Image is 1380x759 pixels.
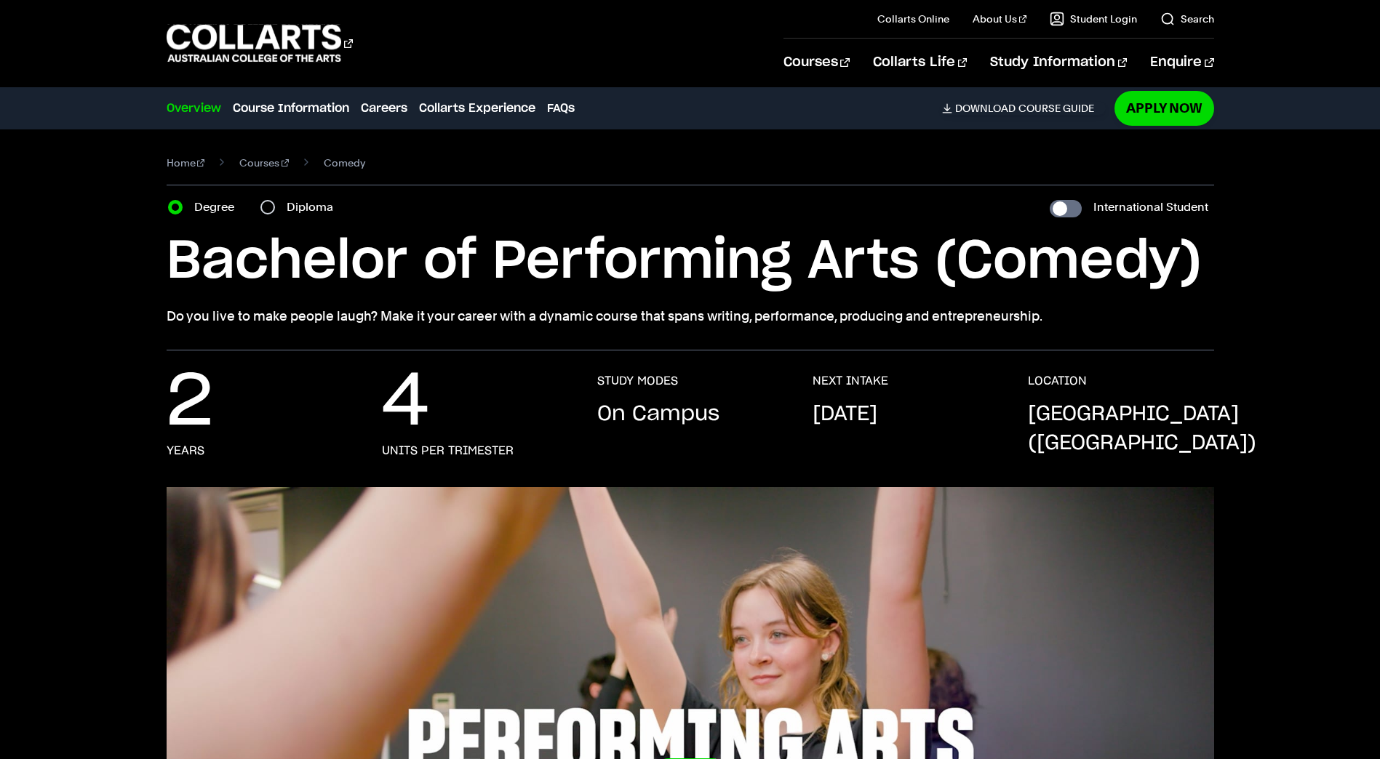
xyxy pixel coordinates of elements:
a: Study Information [990,39,1127,87]
a: Overview [167,100,221,117]
a: Home [167,153,205,173]
a: About Us [973,12,1026,26]
p: [DATE] [813,400,877,429]
a: Course Information [233,100,349,117]
span: Comedy [324,153,365,173]
a: Collarts Online [877,12,949,26]
a: Collarts Experience [419,100,535,117]
div: Go to homepage [167,23,353,64]
p: Do you live to make people laugh? Make it your career with a dynamic course that spans writing, p... [167,306,1214,326]
a: Collarts Life [873,39,967,87]
p: 4 [382,374,429,432]
h3: LOCATION [1028,374,1087,388]
h1: Bachelor of Performing Arts (Comedy) [167,229,1214,294]
h3: STUDY MODES [597,374,678,388]
label: Diploma [287,197,342,217]
p: [GEOGRAPHIC_DATA] ([GEOGRAPHIC_DATA]) [1028,400,1256,458]
a: Courses [239,153,289,173]
h3: NEXT INTAKE [813,374,888,388]
a: DownloadCourse Guide [942,102,1106,115]
a: Student Login [1050,12,1137,26]
span: Download [955,102,1016,115]
h3: units per trimester [382,443,514,458]
label: Degree [194,197,243,217]
a: Enquire [1150,39,1213,87]
a: FAQs [547,100,575,117]
a: Apply Now [1114,91,1214,125]
a: Courses [783,39,850,87]
p: On Campus [597,400,719,429]
a: Search [1160,12,1214,26]
a: Careers [361,100,407,117]
h3: years [167,443,204,458]
p: 2 [167,374,213,432]
label: International Student [1093,197,1208,217]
